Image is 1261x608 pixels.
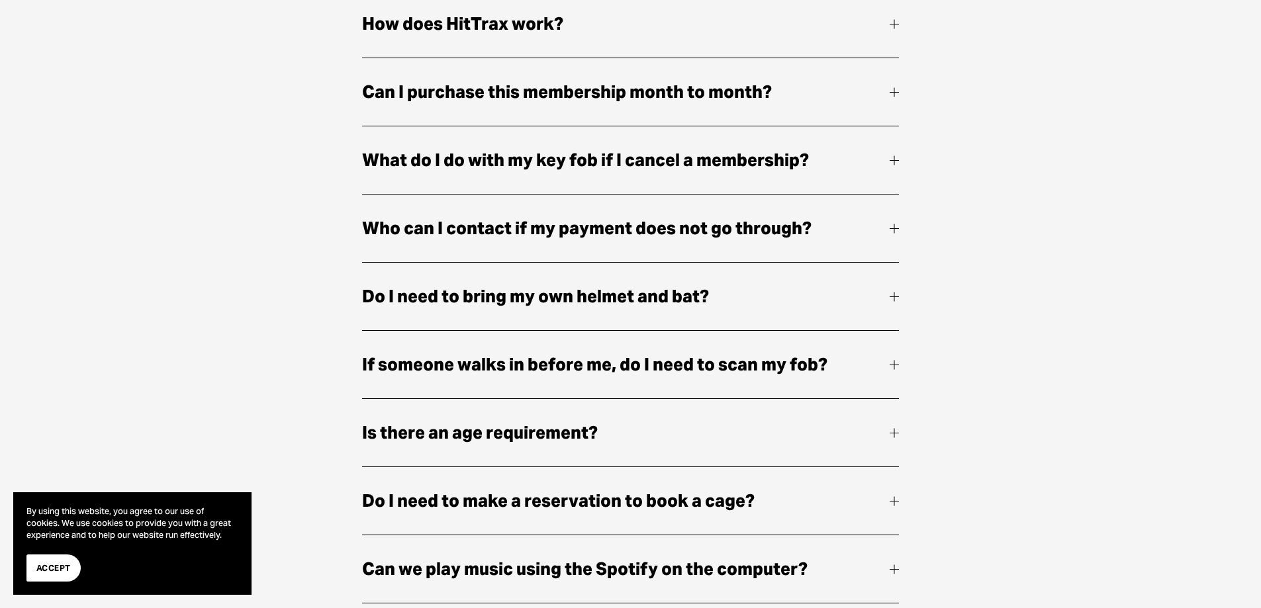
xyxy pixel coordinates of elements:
[36,562,71,574] span: Accept
[362,10,890,38] span: How does HitTrax work?
[362,195,900,262] button: Who can I contact if my payment does not go through?
[362,331,900,398] button: If someone walks in before me, do I need to scan my fob?
[362,146,890,174] span: What do I do with my key fob if I cancel a membership?
[362,535,900,603] button: Can we play music using the Spotify on the computer?
[362,351,890,378] span: If someone walks in before me, do I need to scan my fob?
[362,78,890,106] span: Can I purchase this membership month to month?
[13,492,252,595] section: Cookie banner
[362,126,900,194] button: What do I do with my key fob if I cancel a membership?
[362,282,890,310] span: Do I need to bring my own helmet and bat?
[26,554,81,582] button: Accept
[362,487,890,515] span: Do I need to make a reservation to book a cage?
[362,263,900,330] button: Do I need to bring my own helmet and bat?
[362,555,890,583] span: Can we play music using the Spotify on the computer?
[362,214,890,242] span: Who can I contact if my payment does not go through?
[362,467,900,535] button: Do I need to make a reservation to book a cage?
[26,505,238,541] p: By using this website, you agree to our use of cookies. We use cookies to provide you with a grea...
[362,419,890,447] span: Is there an age requirement?
[362,399,900,466] button: Is there an age requirement?
[362,58,900,126] button: Can I purchase this membership month to month?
